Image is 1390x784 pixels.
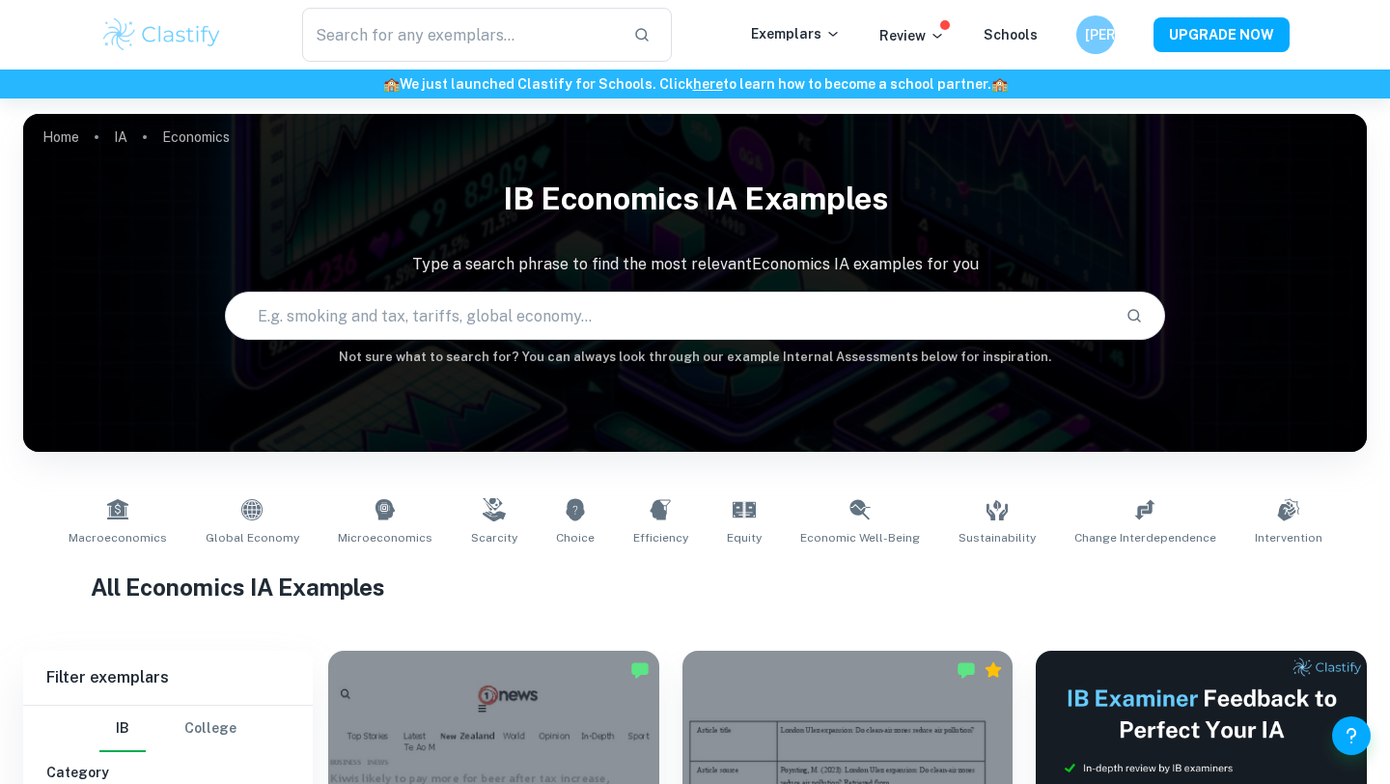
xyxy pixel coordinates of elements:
[184,706,236,752] button: College
[383,76,400,92] span: 🏫
[4,73,1386,95] h6: We just launched Clastify for Schools. Click to learn how to become a school partner.
[991,76,1008,92] span: 🏫
[23,348,1367,367] h6: Not sure what to search for? You can always look through our example Internal Assessments below f...
[99,706,236,752] div: Filter type choice
[42,124,79,151] a: Home
[23,651,313,705] h6: Filter exemplars
[800,529,920,546] span: Economic Well-Being
[984,27,1038,42] a: Schools
[23,253,1367,276] p: Type a search phrase to find the most relevant Economics IA examples for you
[302,8,618,62] input: Search for any exemplars...
[99,706,146,752] button: IB
[69,529,167,546] span: Macroeconomics
[1085,24,1107,45] h6: [PERSON_NAME]
[693,76,723,92] a: here
[100,15,223,54] img: Clastify logo
[751,23,841,44] p: Exemplars
[1332,716,1371,755] button: Help and Feedback
[959,529,1036,546] span: Sustainability
[1255,529,1322,546] span: Intervention
[984,660,1003,680] div: Premium
[1154,17,1290,52] button: UPGRADE NOW
[338,529,432,546] span: Microeconomics
[879,25,945,46] p: Review
[1118,299,1151,332] button: Search
[1076,15,1115,54] button: [PERSON_NAME]
[114,124,127,151] a: IA
[727,529,762,546] span: Equity
[630,660,650,680] img: Marked
[91,570,1300,604] h1: All Economics IA Examples
[162,126,230,148] p: Economics
[633,529,688,546] span: Efficiency
[957,660,976,680] img: Marked
[23,168,1367,230] h1: IB Economics IA examples
[471,529,517,546] span: Scarcity
[1074,529,1216,546] span: Change Interdependence
[206,529,299,546] span: Global Economy
[46,762,290,783] h6: Category
[556,529,595,546] span: Choice
[226,289,1110,343] input: E.g. smoking and tax, tariffs, global economy...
